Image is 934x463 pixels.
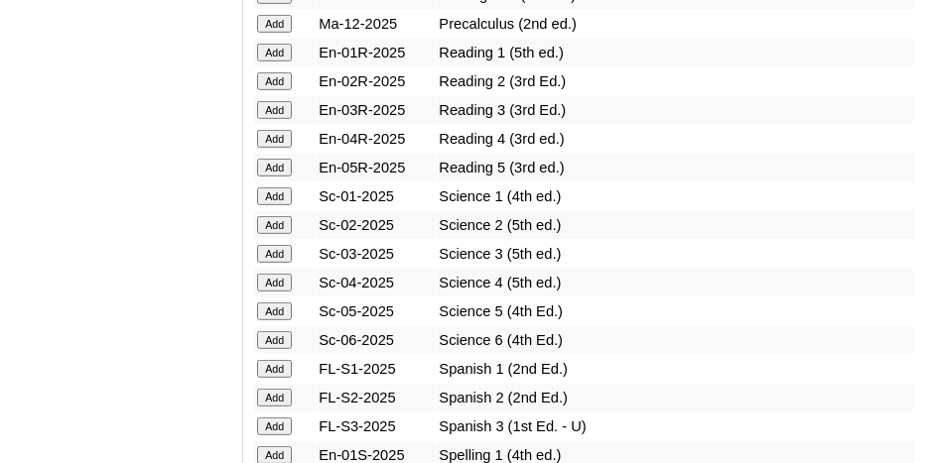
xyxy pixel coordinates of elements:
td: Precalculus (2nd ed.) [436,10,913,38]
td: En-03R-2025 [316,96,435,124]
input: Add [257,130,292,148]
input: Add [257,159,292,176]
td: FL-S1-2025 [316,355,435,383]
input: Add [257,15,292,33]
td: Science 1 (4th ed.) [436,182,913,210]
td: Science 6 (4th Ed.) [436,326,913,354]
input: Add [257,331,292,349]
td: En-05R-2025 [316,154,435,181]
input: Add [257,417,292,435]
td: FL-S3-2025 [316,412,435,440]
input: Add [257,360,292,378]
td: Reading 1 (5th ed.) [436,39,913,66]
td: Ma-12-2025 [316,10,435,38]
td: Science 4 (5th ed.) [436,269,913,296]
td: Science 3 (5th ed.) [436,240,913,268]
td: Spanish 3 (1st Ed. - U) [436,412,913,440]
input: Add [257,101,292,119]
input: Add [257,274,292,291]
td: En-04R-2025 [316,125,435,153]
td: Reading 5 (3rd ed.) [436,154,913,181]
input: Add [257,72,292,90]
td: Reading 4 (3rd ed.) [436,125,913,153]
td: Sc-05-2025 [316,297,435,325]
td: Sc-02-2025 [316,211,435,239]
input: Add [257,216,292,234]
td: Sc-06-2025 [316,326,435,354]
td: Spanish 1 (2nd Ed.) [436,355,913,383]
td: Spanish 2 (2nd Ed.) [436,384,913,411]
input: Add [257,187,292,205]
td: Sc-04-2025 [316,269,435,296]
input: Add [257,302,292,320]
td: Sc-01-2025 [316,182,435,210]
td: Reading 2 (3rd Ed.) [436,67,913,95]
input: Add [257,245,292,263]
input: Add [257,389,292,406]
td: Reading 3 (3rd Ed.) [436,96,913,124]
input: Add [257,44,292,61]
td: Science 2 (5th ed.) [436,211,913,239]
td: En-01R-2025 [316,39,435,66]
td: Sc-03-2025 [316,240,435,268]
td: Science 5 (4th Ed.) [436,297,913,325]
td: En-02R-2025 [316,67,435,95]
td: FL-S2-2025 [316,384,435,411]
